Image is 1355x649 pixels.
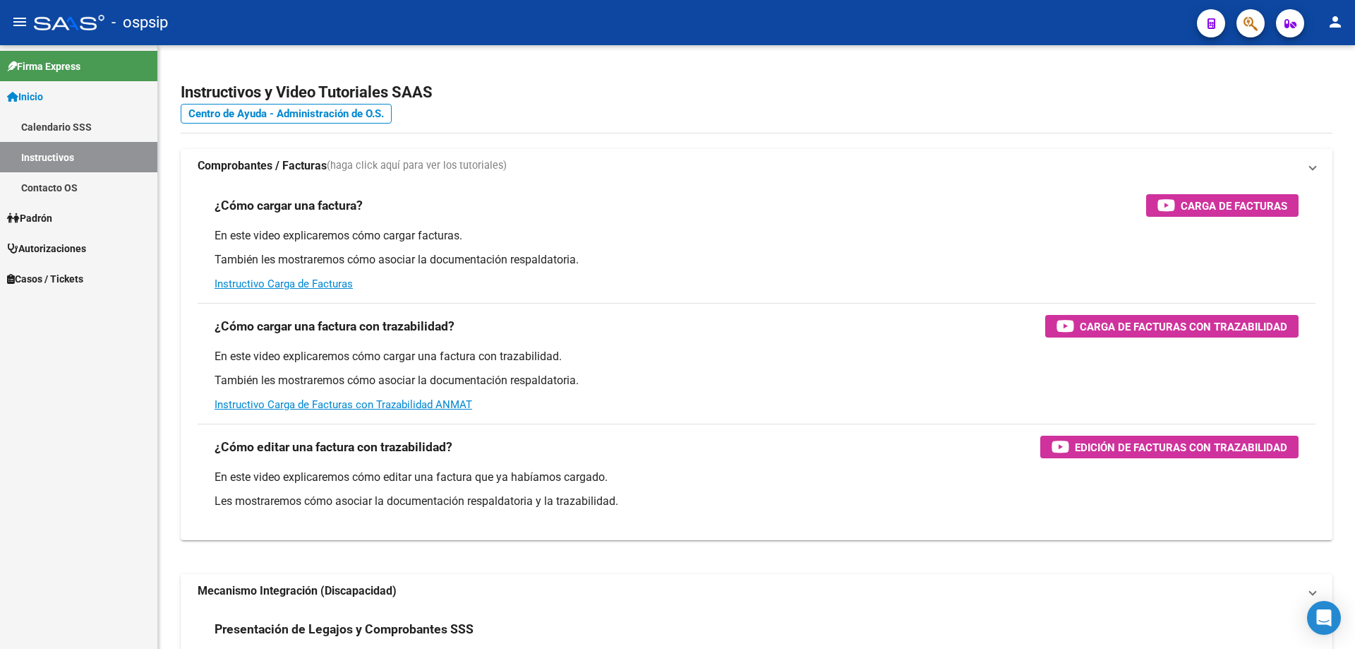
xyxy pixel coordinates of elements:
[215,437,452,457] h3: ¿Cómo editar una factura con trazabilidad?
[198,158,327,174] strong: Comprobantes / Facturas
[215,252,1299,268] p: También les mostraremos cómo asociar la documentación respaldatoria.
[198,583,397,599] strong: Mecanismo Integración (Discapacidad)
[215,373,1299,388] p: También les mostraremos cómo asociar la documentación respaldatoria.
[7,59,80,74] span: Firma Express
[181,149,1332,183] mat-expansion-panel-header: Comprobantes / Facturas(haga click aquí para ver los tutoriales)
[1327,13,1344,30] mat-icon: person
[1307,601,1341,635] div: Open Intercom Messenger
[215,316,454,336] h3: ¿Cómo cargar una factura con trazabilidad?
[1181,197,1287,215] span: Carga de Facturas
[215,196,363,215] h3: ¿Cómo cargar una factura?
[215,398,472,411] a: Instructivo Carga de Facturas con Trazabilidad ANMAT
[1040,436,1299,458] button: Edición de Facturas con Trazabilidad
[1080,318,1287,335] span: Carga de Facturas con Trazabilidad
[181,79,1332,106] h2: Instructivos y Video Tutoriales SAAS
[327,158,507,174] span: (haga click aquí para ver los tutoriales)
[181,104,392,124] a: Centro de Ayuda - Administración de O.S.
[1075,439,1287,456] span: Edición de Facturas con Trazabilidad
[215,228,1299,244] p: En este video explicaremos cómo cargar facturas.
[215,349,1299,364] p: En este video explicaremos cómo cargar una factura con trazabilidad.
[7,89,43,105] span: Inicio
[1045,315,1299,338] button: Carga de Facturas con Trazabilidad
[112,7,168,38] span: - ospsip
[181,574,1332,608] mat-expansion-panel-header: Mecanismo Integración (Discapacidad)
[1146,194,1299,217] button: Carga de Facturas
[181,183,1332,540] div: Comprobantes / Facturas(haga click aquí para ver los tutoriales)
[11,13,28,30] mat-icon: menu
[215,470,1299,485] p: En este video explicaremos cómo editar una factura que ya habíamos cargado.
[7,210,52,226] span: Padrón
[7,241,86,256] span: Autorizaciones
[7,271,83,287] span: Casos / Tickets
[215,619,474,639] h3: Presentación de Legajos y Comprobantes SSS
[215,278,353,290] a: Instructivo Carga de Facturas
[215,494,1299,509] p: Les mostraremos cómo asociar la documentación respaldatoria y la trazabilidad.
